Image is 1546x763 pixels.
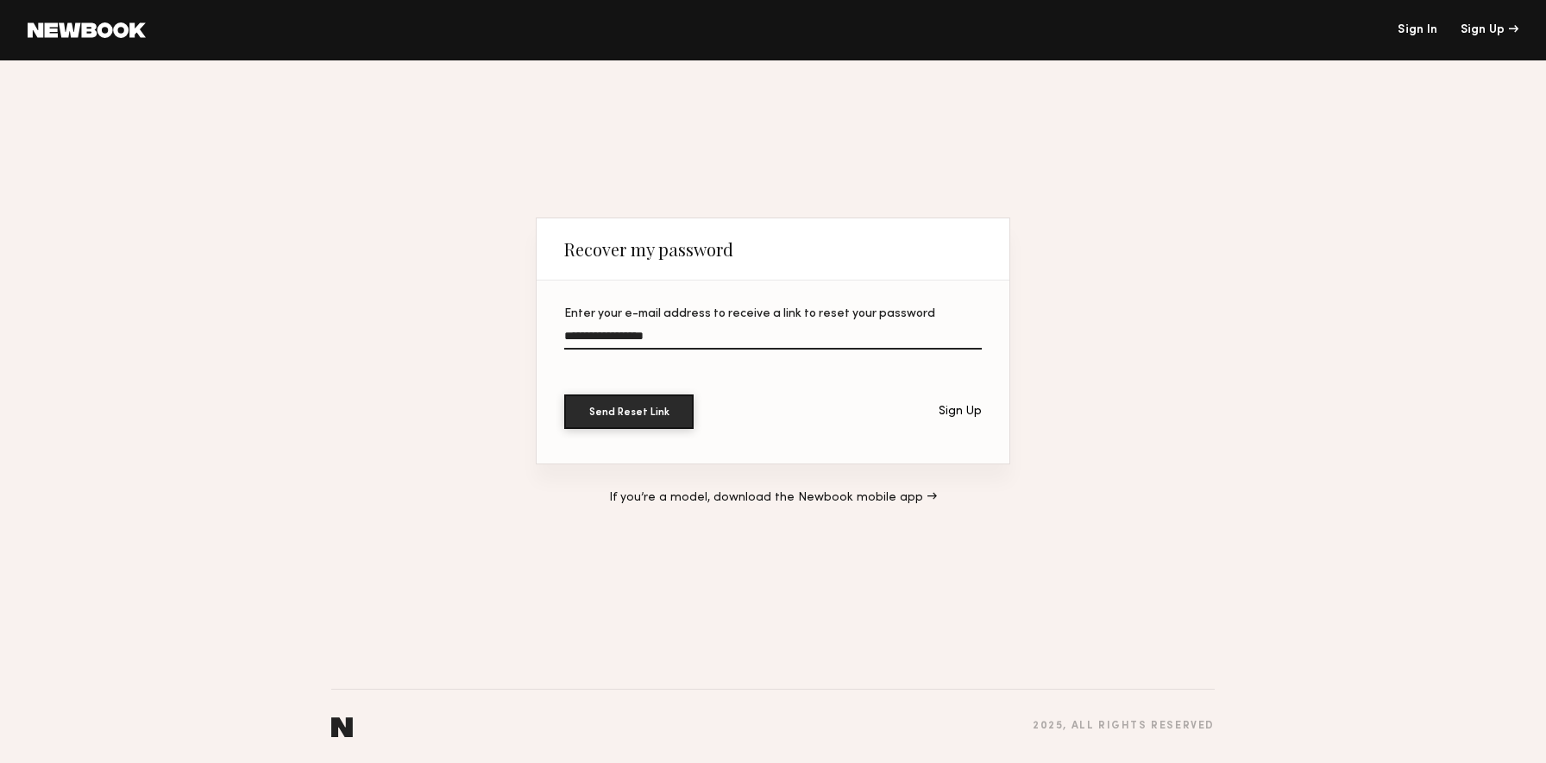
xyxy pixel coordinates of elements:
[564,394,694,429] button: Send Reset Link
[1398,24,1437,36] a: Sign In
[564,330,982,350] input: Enter your e-mail address to receive a link to reset your password
[939,406,982,418] div: Sign Up
[564,239,733,260] div: Recover my password
[609,492,937,504] a: If you’re a model, download the Newbook mobile app →
[1033,721,1215,732] div: 2025 , all rights reserved
[564,308,982,320] div: Enter your e-mail address to receive a link to reset your password
[1461,24,1518,36] div: Sign Up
